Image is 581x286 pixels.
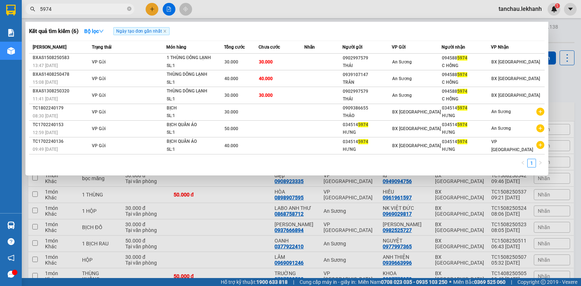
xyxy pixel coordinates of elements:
[167,129,221,137] div: SL: 1
[29,28,78,35] h3: Kết quả tìm kiếm ( 6 )
[342,45,362,50] span: Người gửi
[259,76,273,81] span: 40.000
[166,45,186,50] span: Món hàng
[8,271,15,278] span: message
[536,124,544,132] span: plus-circle
[491,109,511,114] span: An Sương
[167,104,221,112] div: BỊCH
[491,139,533,152] span: VP [GEOGRAPHIC_DATA]
[33,113,58,119] span: 08:30 [DATE]
[30,7,35,12] span: search
[343,112,391,120] div: THẢO
[259,59,273,65] span: 30.000
[7,47,15,55] img: warehouse-icon
[442,79,491,86] div: C HỒNG
[392,143,441,148] span: BX [GEOGRAPHIC_DATA]
[457,105,467,111] span: 5974
[224,93,238,98] span: 30.000
[7,29,15,37] img: solution-icon
[343,138,391,146] div: 034514
[259,93,273,98] span: 30.000
[491,93,540,98] span: BX [GEOGRAPHIC_DATA]
[343,95,391,103] div: THÁI
[358,139,368,144] span: 5974
[167,95,221,103] div: SL: 1
[167,62,221,70] div: SL: 1
[343,54,391,62] div: 0902997579
[442,104,491,112] div: 034514
[538,161,543,165] span: right
[392,126,441,131] span: BX [GEOGRAPHIC_DATA]
[491,59,540,65] span: BX [GEOGRAPHIC_DATA]
[6,5,16,16] img: logo-vxr
[33,138,90,145] div: TC1702240136
[343,146,391,153] div: HƯNG
[442,112,491,120] div: HƯNG
[519,159,527,167] button: left
[457,55,467,61] span: 5974
[92,45,111,50] span: Trạng thái
[527,159,536,167] li: 1
[343,129,391,136] div: HƯNG
[224,76,238,81] span: 40.000
[33,130,58,135] span: 12:59 [DATE]
[167,79,221,87] div: SL: 1
[167,87,221,95] div: THÙNG DÔNG LẠNH
[442,88,491,95] div: 094588
[8,238,15,245] span: question-circle
[457,72,467,77] span: 5974
[33,96,58,101] span: 11:41 [DATE]
[457,139,467,144] span: 5974
[84,28,104,34] strong: Bộ lọc
[167,54,221,62] div: 1 THÙNG ĐÔNG LẠNH
[33,104,90,112] div: TC1802240179
[343,104,391,112] div: 0909386655
[442,62,491,70] div: C HỒNG
[343,79,391,86] div: TRÂN
[528,159,536,167] a: 1
[442,54,491,62] div: 094588
[491,126,511,131] span: An Sương
[392,45,406,50] span: VP Gửi
[33,147,58,152] span: 09:49 [DATE]
[442,138,491,146] div: 034514
[491,45,509,50] span: VP Nhận
[167,112,221,120] div: SL: 1
[33,121,90,129] div: TC1702240153
[113,27,170,35] span: Ngày tạo đơn gần nhất
[343,121,391,129] div: 034514
[78,25,110,37] button: Bộ lọcdown
[536,141,544,149] span: plus-circle
[491,76,540,81] span: BX [GEOGRAPHIC_DATA]
[127,6,131,13] span: close-circle
[536,108,544,116] span: plus-circle
[167,146,221,154] div: SL: 1
[442,121,491,129] div: 034514
[224,126,238,131] span: 50.000
[343,88,391,95] div: 0902997579
[343,71,391,79] div: 0939107147
[392,109,441,115] span: BX [GEOGRAPHIC_DATA]
[7,221,15,229] img: warehouse-icon
[358,122,368,127] span: 5974
[40,5,126,13] input: Tìm tên, số ĐT hoặc mã đơn
[33,80,58,85] span: 15:08 [DATE]
[167,71,221,79] div: THÙNG DÔNG LẠNH
[442,71,491,79] div: 094588
[33,71,90,78] div: BXAS1408250478
[224,45,245,50] span: Tổng cước
[92,76,106,81] span: VP Gửi
[8,254,15,261] span: notification
[92,126,106,131] span: VP Gửi
[33,54,90,62] div: BXAS1508250583
[33,63,58,68] span: 13:47 [DATE]
[519,159,527,167] li: Previous Page
[392,59,412,65] span: An Sương
[457,122,467,127] span: 5974
[33,87,90,95] div: BXAS1308250320
[127,7,131,11] span: close-circle
[92,109,106,115] span: VP Gửi
[92,143,106,148] span: VP Gửi
[167,121,221,129] div: BỊCH QUẦN ÁO
[536,159,545,167] li: Next Page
